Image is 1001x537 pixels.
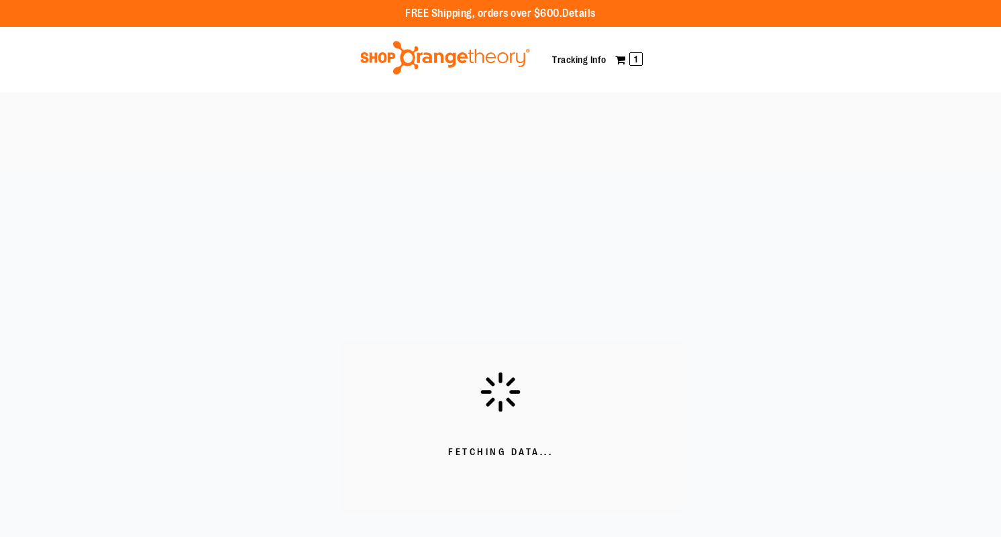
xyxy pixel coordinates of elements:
img: Shop Orangetheory [358,41,532,75]
a: Tracking Info [552,54,607,65]
span: Fetching Data... [448,446,553,459]
a: Details [562,7,596,19]
p: FREE Shipping, orders over $600. [405,6,596,21]
span: 1 [629,52,643,66]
